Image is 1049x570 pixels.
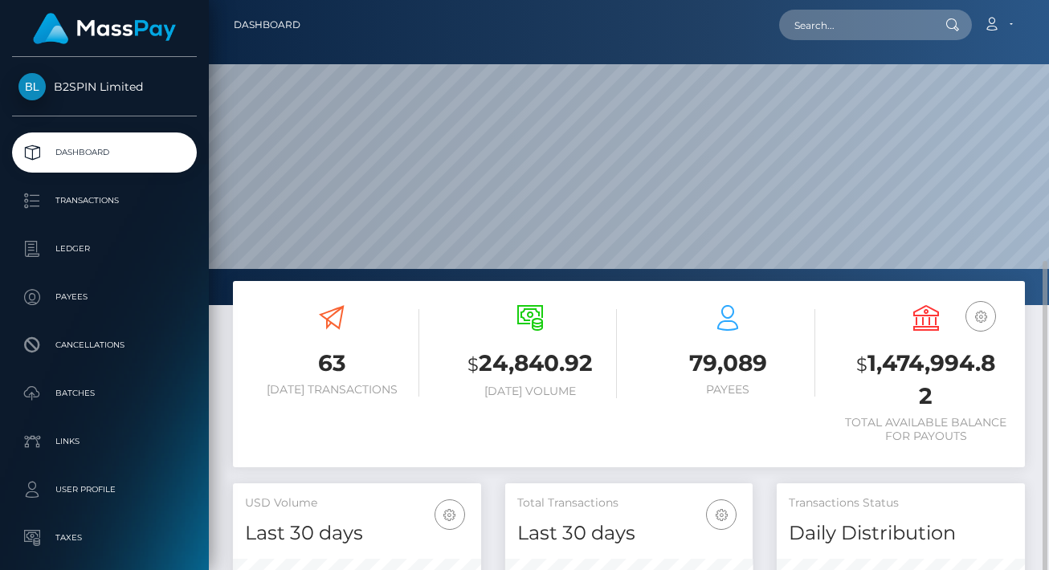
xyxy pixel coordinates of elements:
[18,73,46,100] img: B2SPIN Limited
[245,383,419,397] h6: [DATE] Transactions
[641,383,815,397] h6: Payees
[245,519,469,548] h4: Last 30 days
[12,181,197,221] a: Transactions
[18,526,190,550] p: Taxes
[839,348,1014,412] h3: 1,474,994.82
[18,381,190,405] p: Batches
[18,285,190,309] p: Payees
[443,385,618,398] h6: [DATE] Volume
[12,132,197,173] a: Dashboard
[12,421,197,462] a: Links
[641,348,815,379] h3: 79,089
[12,229,197,269] a: Ledger
[18,189,190,213] p: Transactions
[839,416,1014,443] h6: Total Available Balance for Payouts
[12,277,197,317] a: Payees
[779,10,930,40] input: Search...
[18,140,190,165] p: Dashboard
[18,478,190,502] p: User Profile
[789,495,1013,511] h5: Transactions Status
[517,495,741,511] h5: Total Transactions
[245,348,419,379] h3: 63
[33,13,176,44] img: MassPay Logo
[245,495,469,511] h5: USD Volume
[789,519,1013,548] h4: Daily Distribution
[443,348,618,381] h3: 24,840.92
[12,373,197,413] a: Batches
[467,353,479,376] small: $
[18,333,190,357] p: Cancellations
[234,8,300,42] a: Dashboard
[856,353,867,376] small: $
[517,519,741,548] h4: Last 30 days
[18,237,190,261] p: Ledger
[12,518,197,558] a: Taxes
[12,79,197,94] span: B2SPIN Limited
[12,470,197,510] a: User Profile
[12,325,197,365] a: Cancellations
[18,430,190,454] p: Links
